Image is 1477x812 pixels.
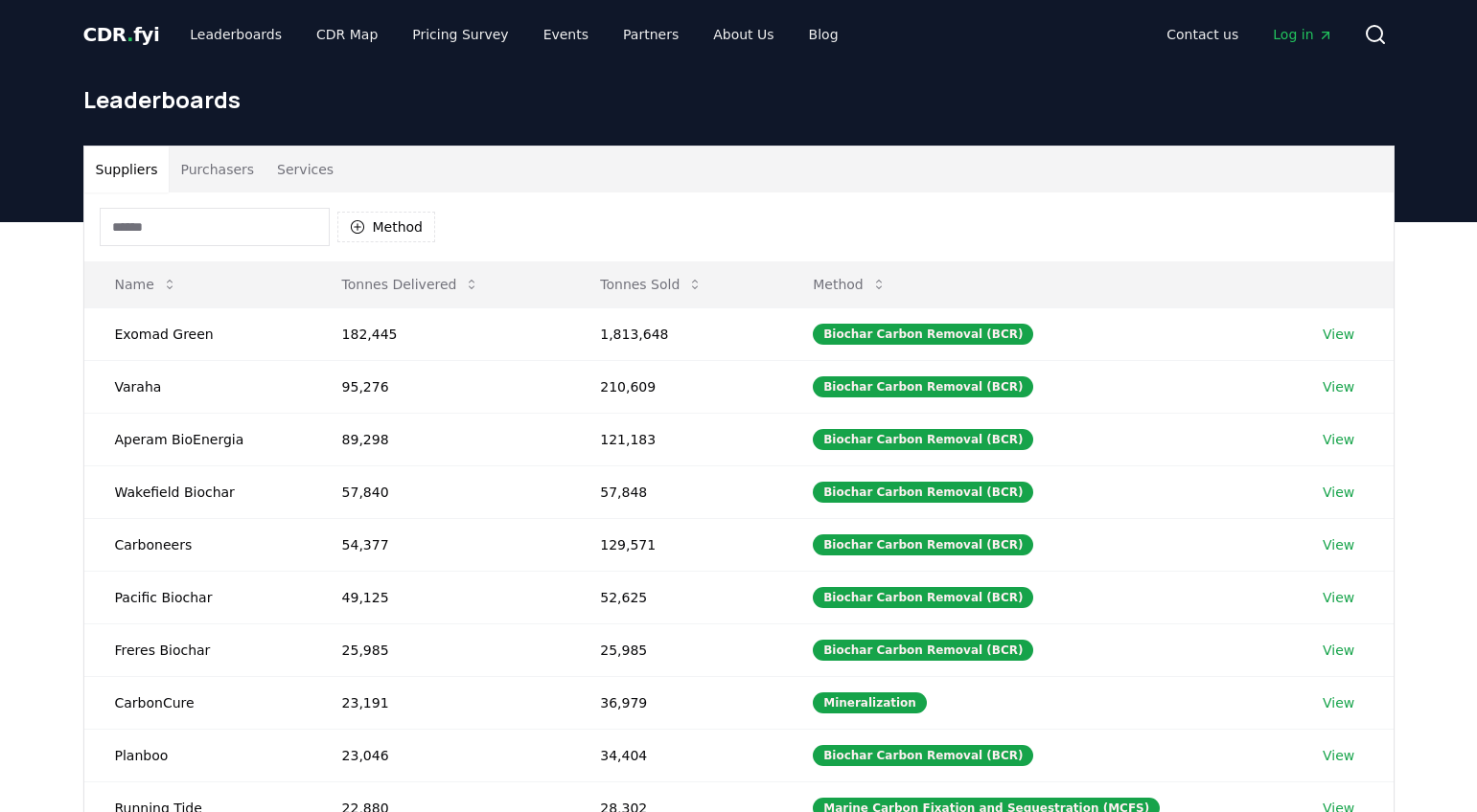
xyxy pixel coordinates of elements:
[569,623,782,676] td: 25,985
[174,17,853,52] nav: Main
[1151,17,1254,52] a: Contact us
[794,17,854,52] a: Blog
[312,518,570,571] td: 54,377
[84,307,312,360] td: Exomad Green
[797,265,902,304] button: Method
[312,623,570,676] td: 25,985
[174,17,297,52] a: Leaderboards
[327,265,496,304] button: Tonnes Delivered
[84,465,312,518] td: Wakefield Biochar
[169,147,265,192] button: Purchasers
[265,147,345,192] button: Services
[84,571,312,623] td: Pacific Biochar
[84,623,312,676] td: Freres Biochar
[569,307,782,360] td: 1,813,648
[698,17,789,52] a: About Us
[569,729,782,781] td: 34,404
[1323,325,1354,344] a: View
[1323,430,1354,449] a: View
[813,745,1033,766] div: Biochar Carbon Removal (BCR)
[84,729,312,781] td: Planboo
[337,212,436,242] button: Method
[569,676,782,729] td: 36,979
[1258,17,1348,52] a: Log in
[312,729,570,781] td: 23,046
[813,376,1033,397] div: Biochar Carbon Removal (BCR)
[1151,17,1348,52] nav: Main
[312,571,570,623] td: 49,125
[569,413,782,465] td: 121,183
[1323,535,1354,554] a: View
[84,360,312,413] td: Varaha
[1323,483,1354,502] a: View
[100,265,193,304] button: Name
[1323,588,1354,607] a: View
[312,465,570,518] td: 57,840
[1273,25,1332,44] span: Log in
[1323,693,1354,712] a: View
[312,307,570,360] td: 182,445
[569,571,782,623] td: 52,625
[84,518,312,571] td: Carboneers
[83,21,160,48] a: CDR.fyi
[813,640,1033,661] div: Biochar Carbon Removal (BCR)
[813,692,927,713] div: Mineralization
[813,324,1033,345] div: Biochar Carbon Removal (BCR)
[569,360,782,413] td: 210,609
[83,84,1395,115] h1: Leaderboards
[301,17,393,52] a: CDR Map
[84,676,312,729] td: CarbonCure
[1323,746,1354,765] a: View
[813,587,1033,608] div: Biochar Carbon Removal (BCR)
[569,465,782,518] td: 57,848
[813,534,1033,555] div: Biochar Carbon Removal (BCR)
[127,23,133,46] span: .
[84,413,312,465] td: Aperam BioEnergia
[608,17,694,52] a: Partners
[397,17,523,52] a: Pricing Survey
[585,265,718,304] button: Tonnes Sold
[312,413,570,465] td: 89,298
[569,518,782,571] td: 129,571
[83,23,160,46] span: CDR fyi
[813,482,1033,503] div: Biochar Carbon Removal (BCR)
[312,676,570,729] td: 23,191
[1323,377,1354,396] a: View
[528,17,604,52] a: Events
[84,147,170,192] button: Suppliers
[1323,641,1354,660] a: View
[813,429,1033,450] div: Biochar Carbon Removal (BCR)
[312,360,570,413] td: 95,276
